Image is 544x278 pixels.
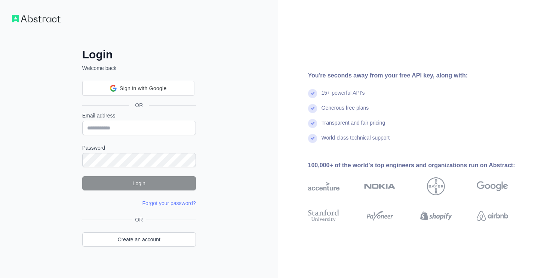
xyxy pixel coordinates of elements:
[82,232,196,247] a: Create an account
[120,85,166,92] span: Sign in with Google
[322,89,365,104] div: 15+ powerful API's
[82,176,196,190] button: Login
[308,71,532,80] div: You're seconds away from your free API key, along with:
[308,177,339,195] img: accenture
[322,134,390,149] div: World-class technical support
[129,101,149,109] span: OR
[477,177,508,195] img: google
[477,208,508,224] img: airbnb
[132,216,146,223] span: OR
[308,208,339,224] img: stanford university
[308,89,317,98] img: check mark
[82,81,194,96] div: Sign in with Google
[308,104,317,113] img: check mark
[308,161,532,170] div: 100,000+ of the world's top engineers and organizations run on Abstract:
[82,144,196,152] label: Password
[82,112,196,119] label: Email address
[308,119,317,128] img: check mark
[420,208,452,224] img: shopify
[142,200,196,206] a: Forgot your password?
[308,134,317,143] img: check mark
[427,177,445,195] img: bayer
[364,177,396,195] img: nokia
[322,119,385,134] div: Transparent and fair pricing
[12,15,61,22] img: Workflow
[364,208,396,224] img: payoneer
[82,48,196,61] h2: Login
[322,104,369,119] div: Generous free plans
[82,64,196,72] p: Welcome back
